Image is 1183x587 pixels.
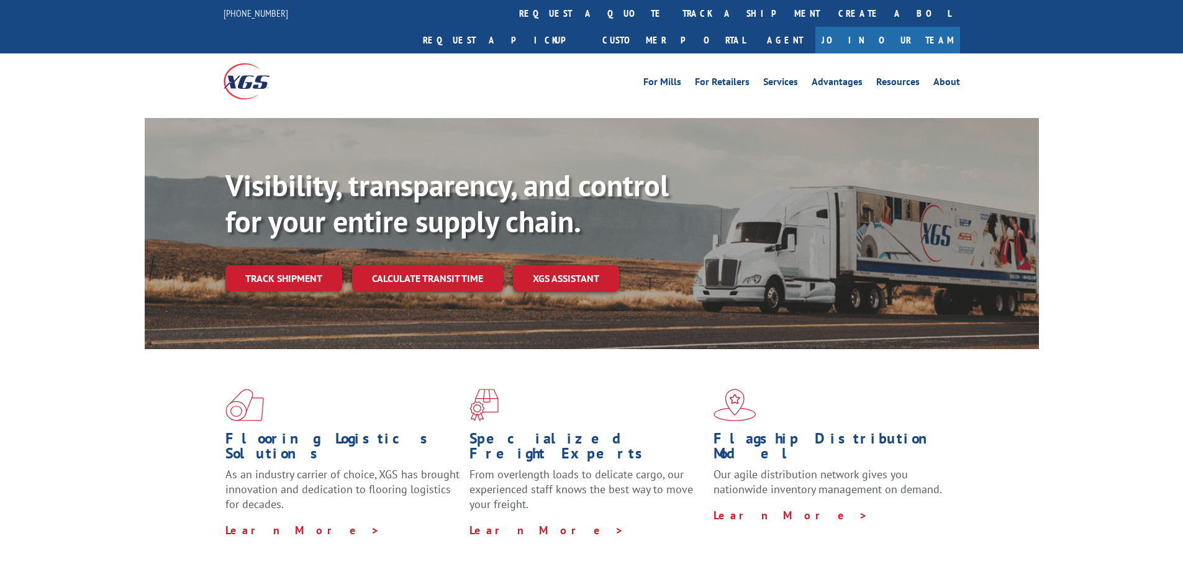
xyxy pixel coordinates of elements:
a: About [933,77,960,91]
a: [PHONE_NUMBER] [224,7,288,19]
a: Learn More > [225,523,380,537]
a: Advantages [812,77,863,91]
img: xgs-icon-focused-on-flooring-red [469,389,499,421]
a: Agent [755,27,815,53]
a: Track shipment [225,265,342,291]
img: xgs-icon-flagship-distribution-model-red [714,389,756,421]
a: For Retailers [695,77,750,91]
a: Resources [876,77,920,91]
a: For Mills [643,77,681,91]
p: From overlength loads to delicate cargo, our experienced staff knows the best way to move your fr... [469,467,704,522]
a: Join Our Team [815,27,960,53]
span: As an industry carrier of choice, XGS has brought innovation and dedication to flooring logistics... [225,467,460,511]
a: Customer Portal [593,27,755,53]
a: Learn More > [469,523,624,537]
h1: Specialized Freight Experts [469,431,704,467]
a: XGS ASSISTANT [513,265,619,292]
span: Our agile distribution network gives you nationwide inventory management on demand. [714,467,942,496]
h1: Flagship Distribution Model [714,431,948,467]
img: xgs-icon-total-supply-chain-intelligence-red [225,389,264,421]
a: Learn More > [714,508,868,522]
a: Calculate transit time [352,265,503,292]
a: Request a pickup [414,27,593,53]
b: Visibility, transparency, and control for your entire supply chain. [225,166,669,240]
a: Services [763,77,798,91]
h1: Flooring Logistics Solutions [225,431,460,467]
